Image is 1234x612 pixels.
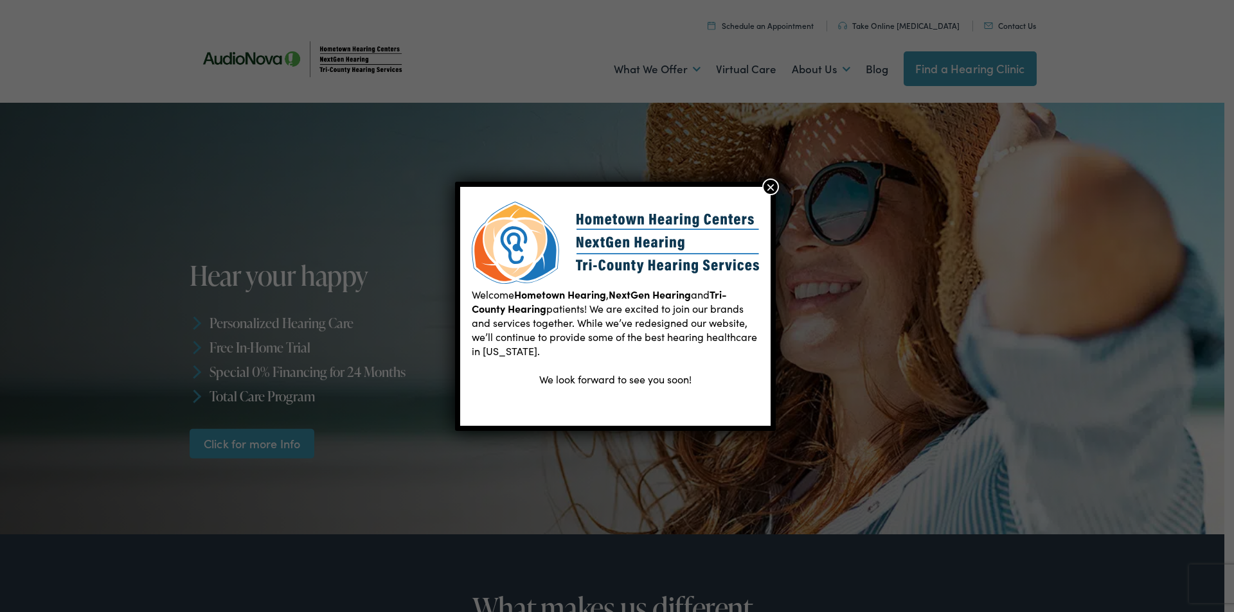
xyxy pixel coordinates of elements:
[609,287,691,301] b: NextGen Hearing
[472,287,757,358] span: Welcome , and patients! We are excited to join our brands and services together. While we’ve rede...
[539,372,692,386] span: We look forward to see you soon!
[472,287,727,315] b: Tri-County Hearing
[762,179,779,195] button: Close
[514,287,606,301] b: Hometown Hearing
